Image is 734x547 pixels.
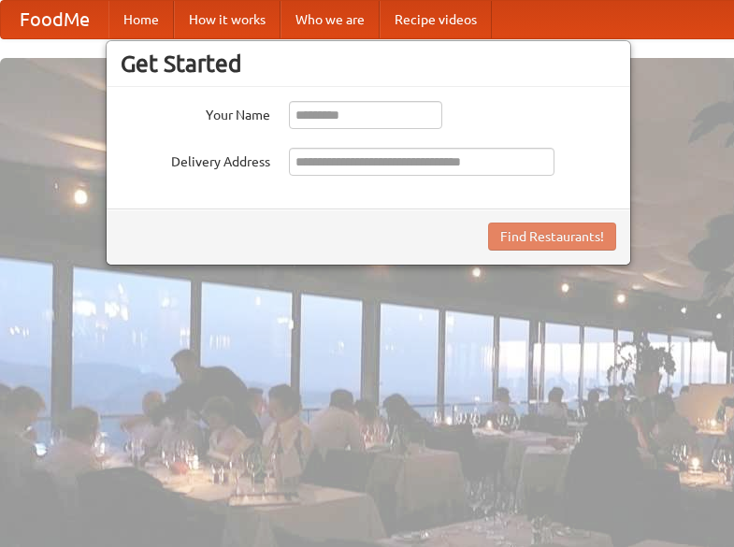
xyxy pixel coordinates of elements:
[281,1,380,38] a: Who we are
[1,1,108,38] a: FoodMe
[174,1,281,38] a: How it works
[121,101,270,124] label: Your Name
[121,50,616,78] h3: Get Started
[380,1,492,38] a: Recipe videos
[108,1,174,38] a: Home
[488,223,616,251] button: Find Restaurants!
[121,148,270,171] label: Delivery Address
